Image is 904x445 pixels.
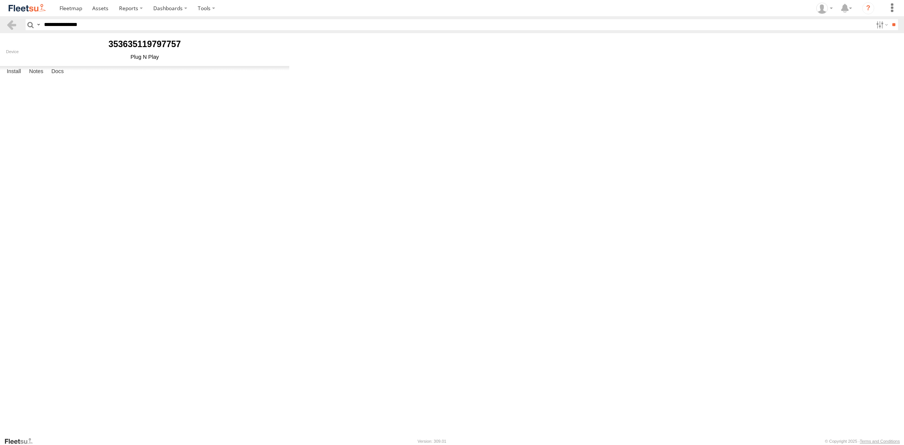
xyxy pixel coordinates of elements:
[860,439,900,443] a: Terms and Conditions
[862,2,874,14] i: ?
[47,66,67,77] label: Docs
[25,66,47,77] label: Notes
[6,54,283,60] div: Plug N Play
[4,437,39,445] a: Visit our Website
[418,439,446,443] div: Version: 309.01
[6,19,17,30] a: Back to previous Page
[873,19,889,30] label: Search Filter Options
[3,66,25,77] label: Install
[6,49,283,54] div: Device
[814,3,835,14] div: Aasif Ayoob
[825,439,900,443] div: © Copyright 2025 -
[108,39,181,49] b: 353635119797757
[8,3,47,13] img: fleetsu-logo-horizontal.svg
[35,19,41,30] label: Search Query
